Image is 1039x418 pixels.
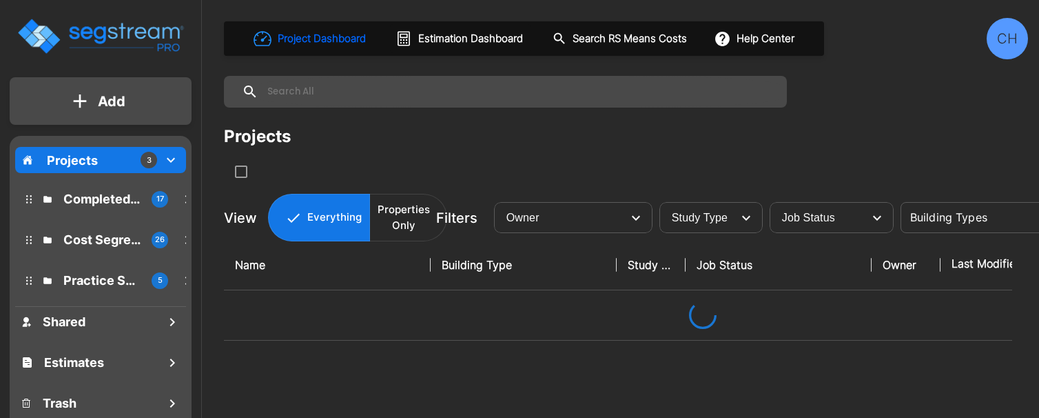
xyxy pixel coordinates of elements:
[63,230,141,249] p: Cost Segregation Studies
[987,18,1028,59] div: CH
[436,208,477,228] p: Filters
[63,271,141,290] p: Practice Samples
[227,158,255,186] button: SelectAll
[497,199,622,237] div: Select
[617,240,686,290] th: Study Type
[16,17,185,56] img: Logo
[155,234,165,246] p: 26
[158,275,163,286] p: 5
[686,240,872,290] th: Job Status
[418,31,523,47] h1: Estimation Dashboard
[248,23,373,54] button: Project Dashboard
[573,31,687,47] h1: Search RS Means Costs
[547,26,695,52] button: Search RS Means Costs
[63,190,141,208] p: Completed Projects
[44,353,104,372] h1: Estimates
[224,240,431,290] th: Name
[506,212,539,223] span: Owner
[772,199,863,237] div: Select
[390,24,531,53] button: Estimation Dashboard
[431,240,617,290] th: Building Type
[224,124,291,149] div: Projects
[268,194,370,241] button: Everything
[672,212,728,223] span: Study Type
[369,194,447,241] button: Properties Only
[98,91,125,112] p: Add
[307,210,362,226] p: Everything
[872,240,940,290] th: Owner
[43,312,85,331] h1: Shared
[10,81,192,121] button: Add
[782,212,835,223] span: Job Status
[258,76,780,108] input: Search All
[224,208,257,228] p: View
[43,394,76,412] h1: Trash
[278,31,366,47] h1: Project Dashboard
[662,199,732,237] div: Select
[156,193,164,205] p: 17
[147,155,152,166] p: 3
[47,151,98,170] p: Projects
[711,26,800,52] button: Help Center
[378,202,430,233] p: Properties Only
[268,194,447,241] div: Platform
